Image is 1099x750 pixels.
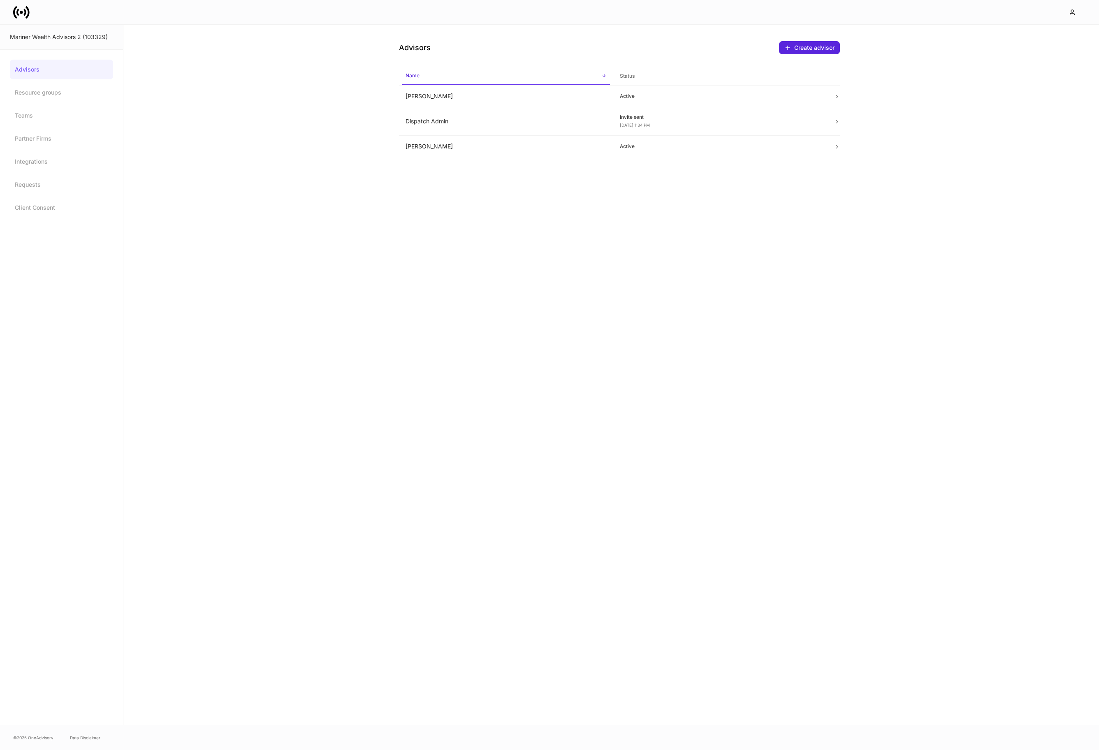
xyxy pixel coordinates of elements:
span: Status [617,68,824,85]
div: Create advisor [784,44,835,51]
span: [DATE] 1:34 PM [620,123,650,127]
button: Create advisor [779,41,840,54]
a: Resource groups [10,83,113,102]
a: Advisors [10,60,113,79]
a: Client Consent [10,198,113,218]
td: [PERSON_NAME] [399,86,613,107]
span: © 2025 OneAdvisory [13,734,53,741]
a: Requests [10,175,113,194]
h4: Advisors [399,43,431,53]
a: Teams [10,106,113,125]
p: Active [620,143,821,150]
p: Invite sent [620,114,821,120]
td: Dispatch Admin [399,107,613,136]
td: [PERSON_NAME] [399,136,613,157]
a: Partner Firms [10,129,113,148]
h6: Status [620,72,635,80]
span: Name [402,67,610,85]
a: Data Disclaimer [70,734,100,741]
p: Active [620,93,821,100]
a: Integrations [10,152,113,171]
h6: Name [406,72,420,79]
div: Mariner Wealth Advisors 2 (103329) [10,33,113,41]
